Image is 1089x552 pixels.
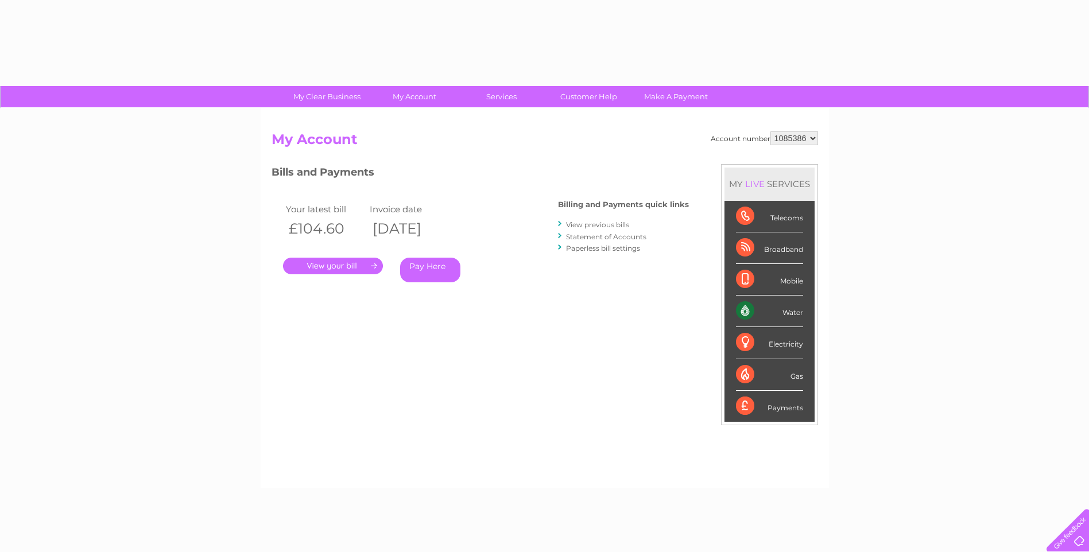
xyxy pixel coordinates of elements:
[743,178,767,189] div: LIVE
[541,86,636,107] a: Customer Help
[736,359,803,391] div: Gas
[736,264,803,296] div: Mobile
[400,258,460,282] a: Pay Here
[272,131,818,153] h2: My Account
[367,201,451,217] td: Invoice date
[566,220,629,229] a: View previous bills
[283,258,383,274] a: .
[367,86,462,107] a: My Account
[454,86,549,107] a: Services
[283,201,367,217] td: Your latest bill
[280,86,374,107] a: My Clear Business
[558,200,689,209] h4: Billing and Payments quick links
[272,164,689,184] h3: Bills and Payments
[736,232,803,264] div: Broadband
[724,168,815,200] div: MY SERVICES
[736,327,803,359] div: Electricity
[736,296,803,327] div: Water
[367,217,451,240] th: [DATE]
[566,232,646,241] a: Statement of Accounts
[566,244,640,252] a: Paperless bill settings
[629,86,723,107] a: Make A Payment
[283,217,367,240] th: £104.60
[736,201,803,232] div: Telecoms
[711,131,818,145] div: Account number
[736,391,803,422] div: Payments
